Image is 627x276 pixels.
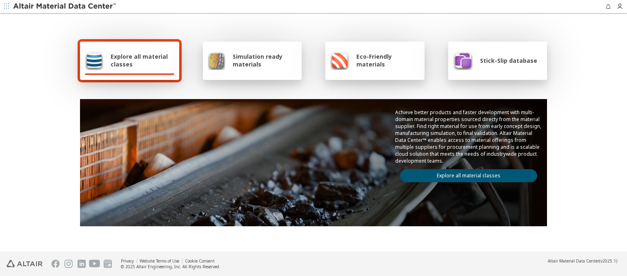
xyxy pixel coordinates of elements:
[208,51,225,70] img: Simulation ready materials
[400,169,537,182] a: Explore all material classes
[330,51,349,70] img: Eco-Friendly materials
[13,2,117,11] img: Altair Material Data Center
[111,53,174,68] span: Explore all material classes
[233,53,297,68] span: Simulation ready materials
[121,258,134,264] a: Privacy
[548,258,617,264] div: (v2025.1)
[185,258,215,264] a: Cookie Consent
[548,258,599,264] span: Altair Material Data Center
[453,51,473,70] img: Stick-Slip database
[356,53,419,68] span: Eco-Friendly materials
[480,57,537,64] span: Stick-Slip database
[395,109,542,164] p: Achieve better products and faster development with multi-domain material properties sourced dire...
[7,260,42,267] img: Altair Engineering
[140,258,179,264] a: Website Terms of Use
[121,264,220,269] div: © 2025 Altair Engineering, Inc. All Rights Reserved.
[85,51,103,70] img: Explore all material classes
